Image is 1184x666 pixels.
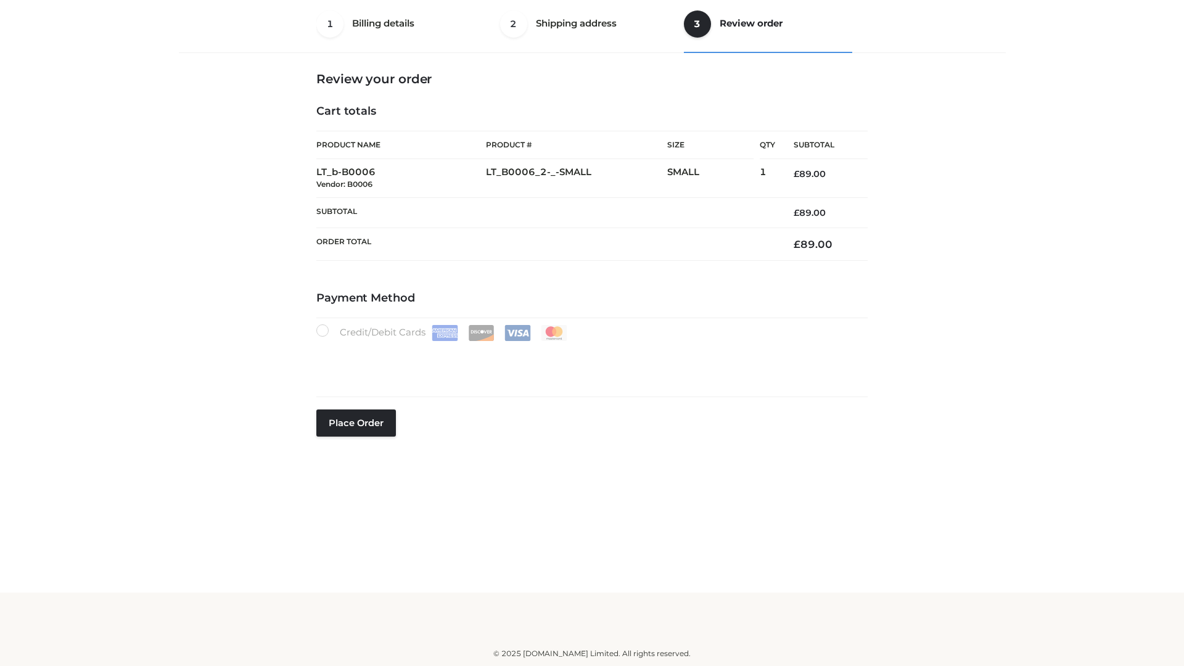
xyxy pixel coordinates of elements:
span: £ [794,207,799,218]
img: Visa [504,325,531,341]
h3: Review your order [316,72,868,86]
img: Mastercard [541,325,567,341]
span: £ [794,168,799,179]
th: Subtotal [316,197,775,228]
iframe: Secure payment input frame [314,339,865,384]
td: LT_b-B0006 [316,159,486,198]
div: © 2025 [DOMAIN_NAME] Limited. All rights reserved. [183,647,1001,660]
td: 1 [760,159,775,198]
th: Qty [760,131,775,159]
bdi: 89.00 [794,168,826,179]
h4: Payment Method [316,292,868,305]
img: Discover [468,325,495,341]
th: Product Name [316,131,486,159]
th: Product # [486,131,667,159]
th: Subtotal [775,131,868,159]
th: Order Total [316,228,775,261]
span: £ [794,238,800,250]
small: Vendor: B0006 [316,179,372,189]
bdi: 89.00 [794,238,832,250]
h4: Cart totals [316,105,868,118]
label: Credit/Debit Cards [316,324,569,341]
bdi: 89.00 [794,207,826,218]
td: LT_B0006_2-_-SMALL [486,159,667,198]
button: Place order [316,409,396,437]
img: Amex [432,325,458,341]
th: Size [667,131,754,159]
td: SMALL [667,159,760,198]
